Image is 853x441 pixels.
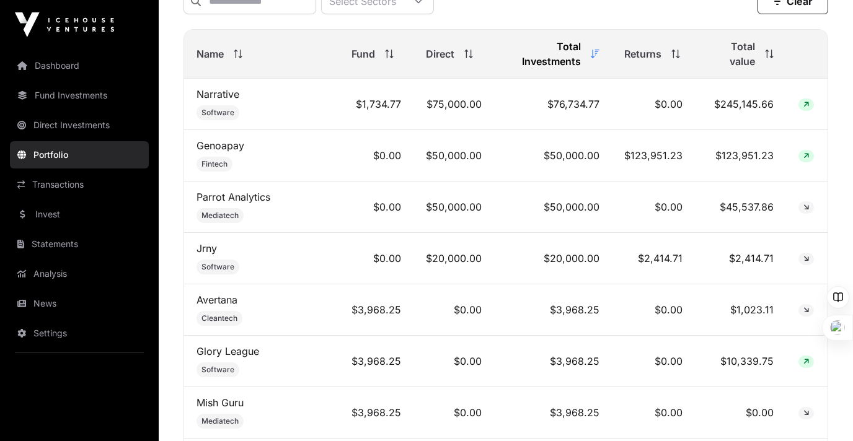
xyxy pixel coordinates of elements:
[494,336,612,387] td: $3,968.25
[201,262,234,272] span: Software
[695,79,786,130] td: $245,145.66
[494,79,612,130] td: $76,734.77
[695,284,786,336] td: $1,023.11
[10,201,149,228] a: Invest
[201,211,239,220] span: Mediatech
[197,345,259,357] a: Glory League
[612,233,695,284] td: $2,414.71
[413,233,494,284] td: $20,000.00
[413,79,494,130] td: $75,000.00
[791,382,853,441] iframe: Chat Widget
[10,171,149,198] a: Transactions
[426,46,454,61] span: Direct
[10,260,149,287] a: Analysis
[339,130,413,181] td: $0.00
[612,130,695,181] td: $123,951.23
[494,130,612,181] td: $50,000.00
[695,130,786,181] td: $123,951.23
[339,387,413,439] td: $3,968.25
[10,111,149,139] a: Direct Investments
[413,130,494,181] td: $50,000.00
[201,365,234,375] span: Software
[612,181,695,233] td: $0.00
[197,88,239,100] a: Narrative
[339,233,413,284] td: $0.00
[494,233,612,284] td: $20,000.00
[201,416,239,426] span: Mediatech
[612,336,695,387] td: $0.00
[695,181,786,233] td: $45,537.86
[695,336,786,387] td: $10,339.75
[10,290,149,317] a: News
[201,313,237,323] span: Cleantech
[197,396,244,409] a: Mish Guru
[612,387,695,439] td: $0.00
[351,46,375,61] span: Fund
[201,108,234,118] span: Software
[413,387,494,439] td: $0.00
[707,39,755,69] span: Total value
[695,387,786,439] td: $0.00
[10,141,149,168] a: Portfolio
[506,39,581,69] span: Total Investments
[197,242,217,255] a: Jrny
[695,233,786,284] td: $2,414.71
[201,159,228,169] span: Fintech
[339,79,413,130] td: $1,734.77
[339,284,413,336] td: $3,968.25
[10,82,149,109] a: Fund Investments
[10,52,149,79] a: Dashboard
[10,230,149,258] a: Statements
[624,46,661,61] span: Returns
[494,181,612,233] td: $50,000.00
[413,181,494,233] td: $50,000.00
[494,284,612,336] td: $3,968.25
[612,284,695,336] td: $0.00
[197,191,270,203] a: Parrot Analytics
[10,320,149,347] a: Settings
[197,294,237,306] a: Avertana
[612,79,695,130] td: $0.00
[339,181,413,233] td: $0.00
[413,284,494,336] td: $0.00
[197,46,224,61] span: Name
[197,139,244,152] a: Genoapay
[15,12,114,37] img: Icehouse Ventures Logo
[413,336,494,387] td: $0.00
[494,387,612,439] td: $3,968.25
[339,336,413,387] td: $3,968.25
